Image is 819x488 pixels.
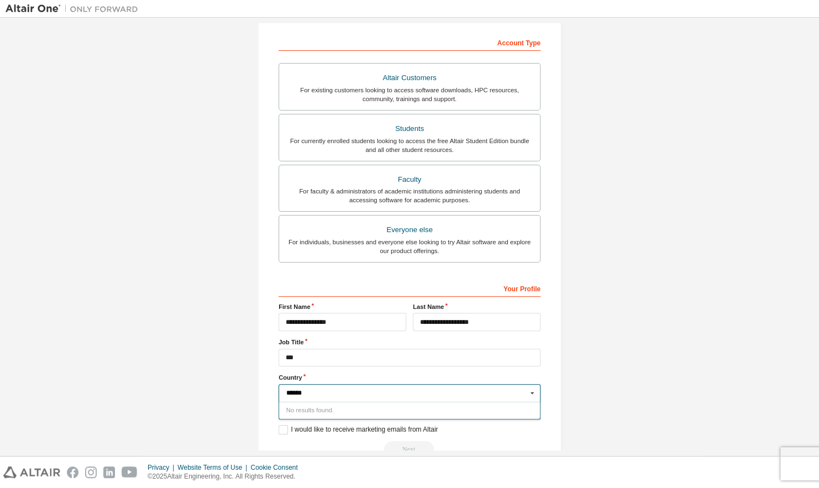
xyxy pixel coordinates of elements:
div: For currently enrolled students looking to access the free Altair Student Edition bundle and all ... [286,137,533,154]
div: No results found. [279,402,540,419]
div: Everyone else [286,222,533,238]
img: altair_logo.svg [3,466,60,478]
img: youtube.svg [122,466,138,478]
div: Account Type [279,33,540,51]
div: Read and acccept EULA to continue [279,441,540,458]
div: Website Terms of Use [177,463,250,472]
label: I would like to receive marketing emails from Altair [279,425,438,434]
label: Last Name [413,302,540,311]
img: facebook.svg [67,466,78,478]
label: First Name [279,302,406,311]
div: For individuals, businesses and everyone else looking to try Altair software and explore our prod... [286,238,533,255]
div: Students [286,121,533,137]
p: © 2025 Altair Engineering, Inc. All Rights Reserved. [148,472,305,481]
div: Altair Customers [286,70,533,86]
div: Privacy [148,463,177,472]
div: Your Profile [279,279,540,297]
img: Altair One [6,3,144,14]
label: Country [279,373,540,382]
label: Job Title [279,338,540,347]
img: instagram.svg [85,466,97,478]
div: For faculty & administrators of academic institutions administering students and accessing softwa... [286,187,533,204]
div: Cookie Consent [250,463,304,472]
img: linkedin.svg [103,466,115,478]
div: For existing customers looking to access software downloads, HPC resources, community, trainings ... [286,86,533,103]
div: Faculty [286,172,533,187]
